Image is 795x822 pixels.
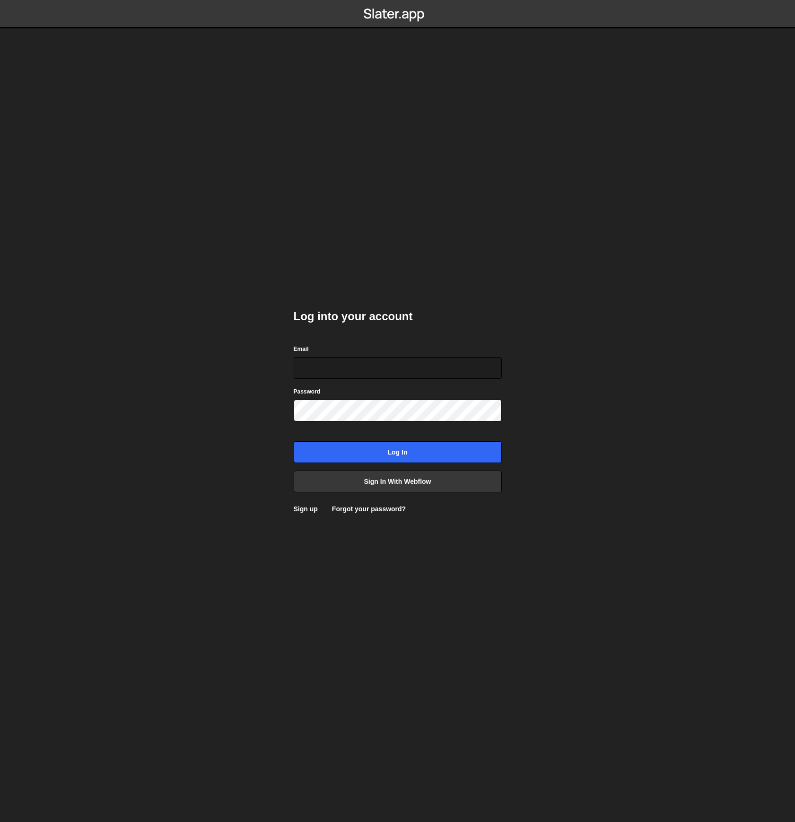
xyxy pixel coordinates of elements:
a: Forgot your password? [332,505,406,513]
label: Password [294,387,321,396]
input: Log in [294,441,502,463]
label: Email [294,344,309,354]
h2: Log into your account [294,309,502,324]
a: Sign in with Webflow [294,471,502,492]
a: Sign up [294,505,318,513]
